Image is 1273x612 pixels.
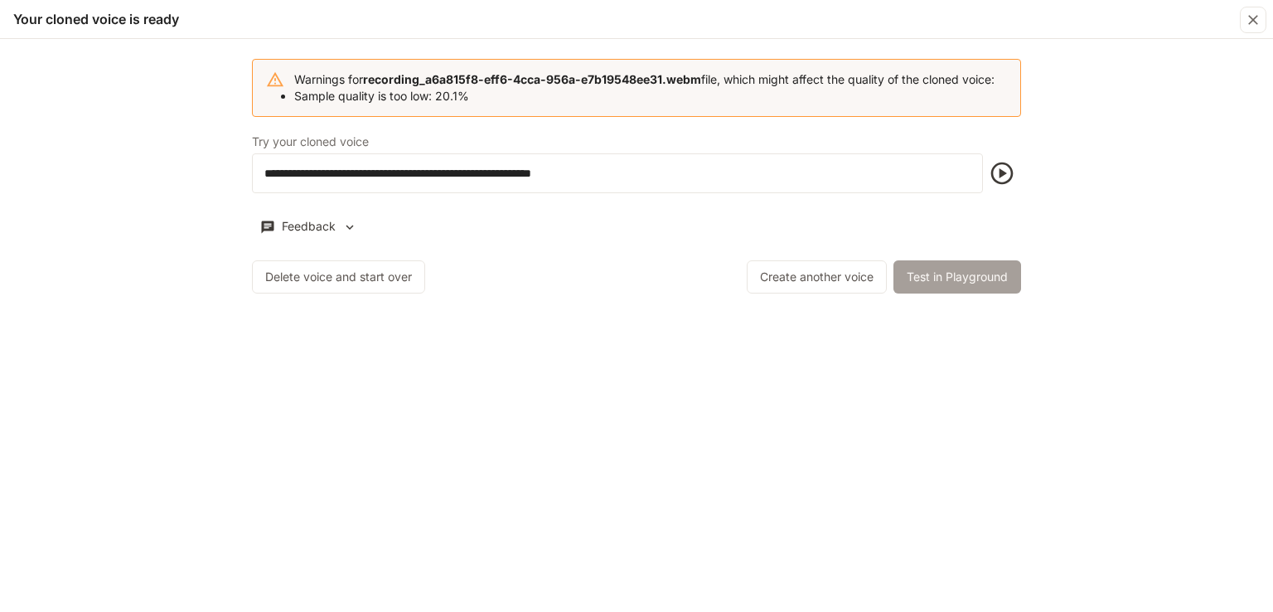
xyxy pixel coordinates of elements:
p: Try your cloned voice [252,136,369,148]
div: Warnings for file, which might affect the quality of the cloned voice: [294,65,995,111]
li: Sample quality is too low: 20.1% [294,88,995,104]
button: Delete voice and start over [252,260,425,294]
h5: Your cloned voice is ready [13,10,179,28]
button: Create another voice [747,260,887,294]
b: recording_a6a815f8-eff6-4cca-956a-e7b19548ee31.webm [363,72,701,86]
button: Test in Playground [893,260,1021,294]
button: Feedback [252,213,365,240]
